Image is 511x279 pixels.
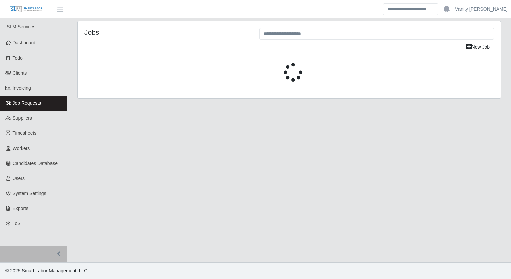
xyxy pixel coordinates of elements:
span: Workers [13,146,30,151]
span: SLM Services [7,24,35,29]
span: Dashboard [13,40,36,45]
span: Users [13,176,25,181]
span: Timesheets [13,130,37,136]
span: Todo [13,55,23,61]
span: © 2025 Smart Labor Management, LLC [5,268,87,273]
span: Invoicing [13,85,31,91]
a: Vanity [PERSON_NAME] [455,6,508,13]
span: ToS [13,221,21,226]
a: New Job [462,41,494,53]
span: Exports [13,206,28,211]
span: Job Requests [13,100,41,106]
h4: Jobs [84,28,249,36]
img: SLM Logo [9,6,43,13]
input: Search [383,3,438,15]
span: Clients [13,70,27,76]
span: Suppliers [13,115,32,121]
span: Candidates Database [13,161,58,166]
span: System Settings [13,191,46,196]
